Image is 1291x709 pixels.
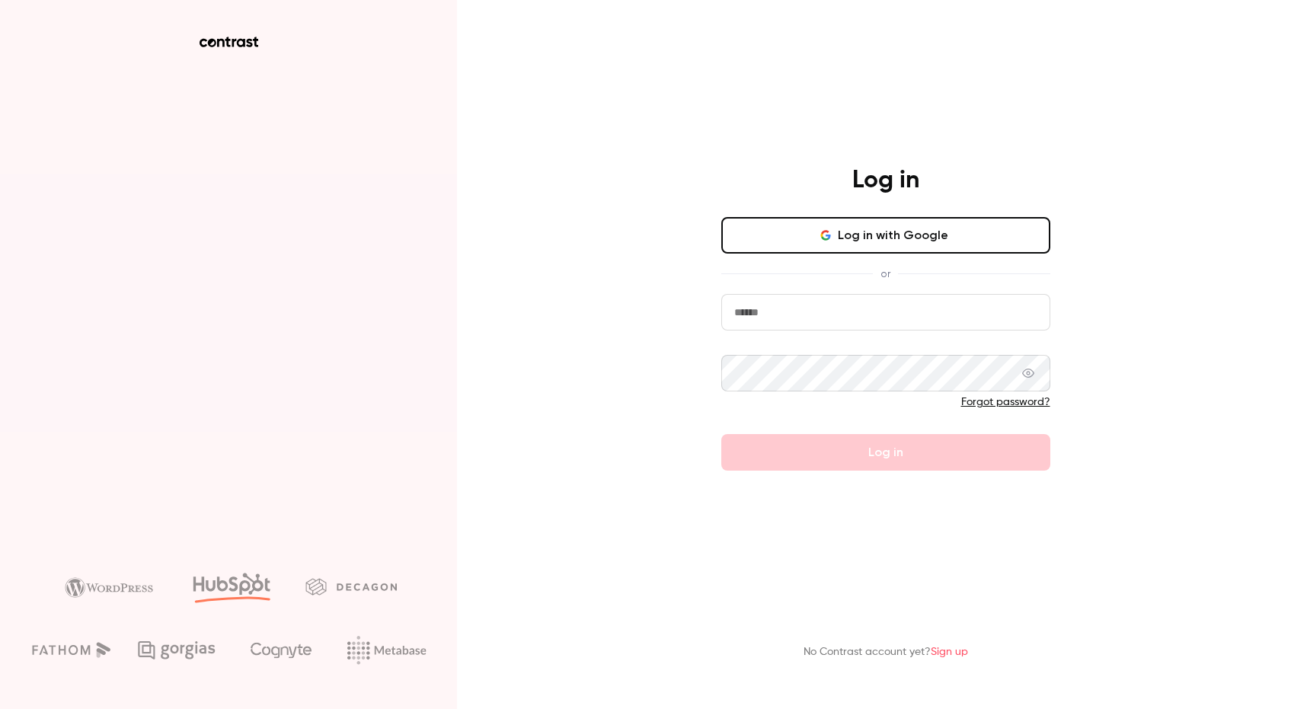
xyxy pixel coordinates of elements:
[873,266,898,282] span: or
[721,217,1050,254] button: Log in with Google
[305,578,397,595] img: decagon
[804,644,968,660] p: No Contrast account yet?
[852,165,919,196] h4: Log in
[961,397,1050,407] a: Forgot password?
[931,647,968,657] a: Sign up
